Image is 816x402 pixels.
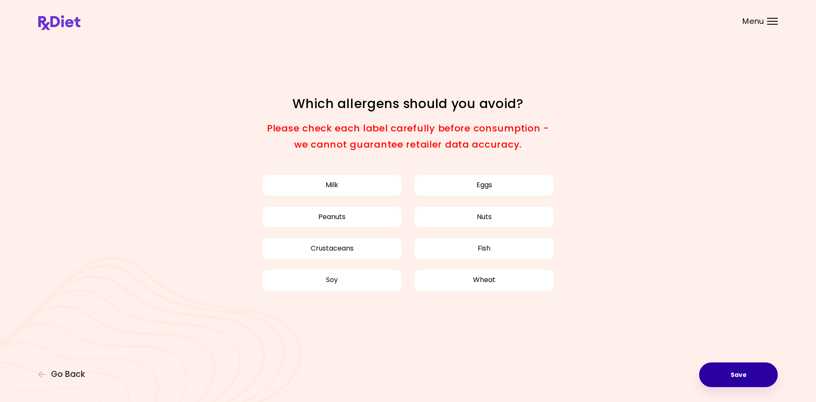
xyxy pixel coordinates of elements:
[414,206,554,228] button: Nuts
[262,269,402,291] button: Soy
[414,238,554,259] button: Fish
[262,174,402,196] button: Milk
[262,206,402,228] button: Peanuts
[262,238,402,259] button: Crustaceans
[38,15,80,30] img: RxDiet
[267,122,549,151] span: Please check each label carefully before consumption - we cannot guarantee retailer data accuracy.
[742,17,764,25] span: Menu
[259,95,557,112] h1: Which allergens should you avoid?
[51,370,85,379] span: Go Back
[699,362,778,387] button: Save
[38,370,89,379] button: Go Back
[414,174,554,196] button: Eggs
[414,269,554,291] button: Wheat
